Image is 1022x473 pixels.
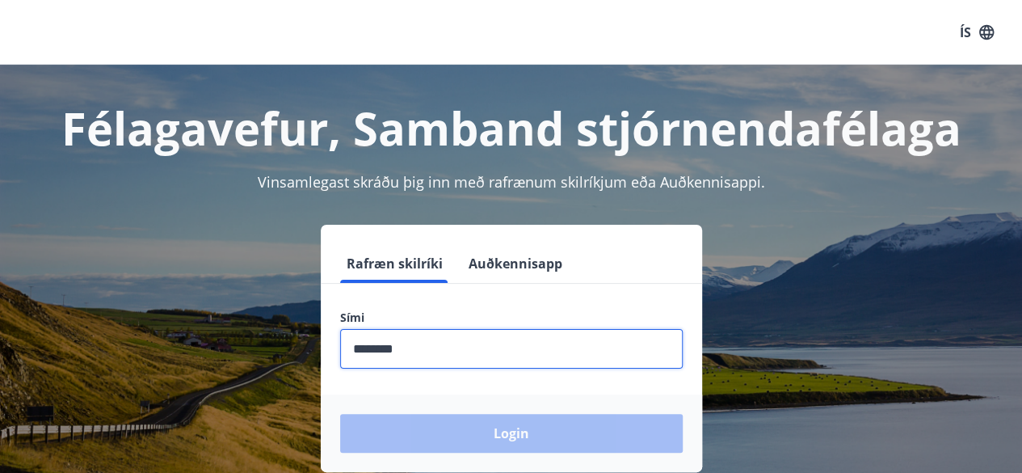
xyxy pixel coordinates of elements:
[19,97,1003,158] h1: Félagavefur, Samband stjórnendafélaga
[951,18,1003,47] button: ÍS
[258,172,765,192] span: Vinsamlegast skráðu þig inn með rafrænum skilríkjum eða Auðkennisappi.
[340,310,683,326] label: Sími
[462,244,569,283] button: Auðkennisapp
[340,244,449,283] button: Rafræn skilríki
